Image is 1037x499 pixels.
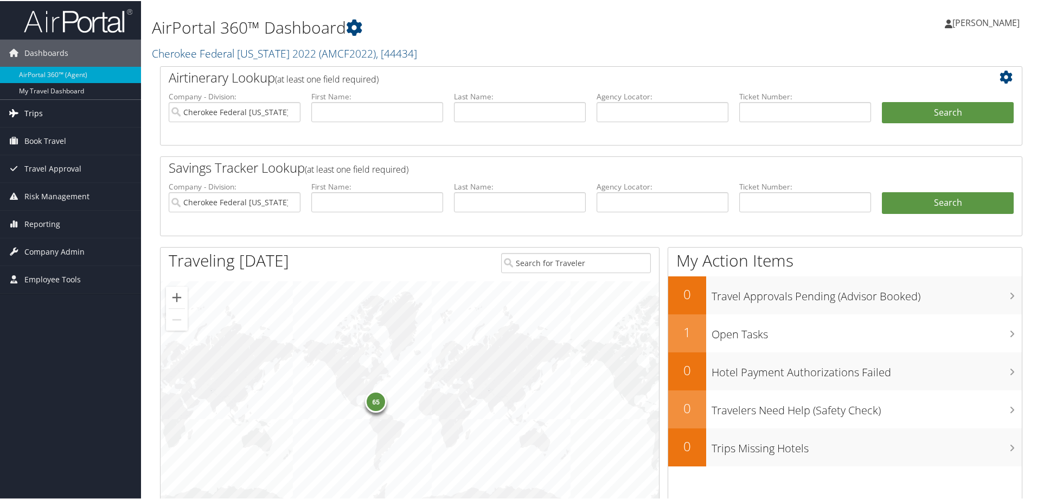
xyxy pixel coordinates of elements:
[376,45,417,60] span: , [ 44434 ]
[152,15,738,38] h1: AirPortal 360™ Dashboard
[454,90,586,101] label: Last Name:
[668,398,706,416] h2: 0
[668,360,706,378] h2: 0
[24,237,85,264] span: Company Admin
[712,358,1022,379] h3: Hotel Payment Authorizations Failed
[882,101,1014,123] button: Search
[169,180,300,191] label: Company - Division:
[712,396,1022,417] h3: Travelers Need Help (Safety Check)
[454,180,586,191] label: Last Name:
[166,286,188,307] button: Zoom in
[169,248,289,271] h1: Traveling [DATE]
[311,90,443,101] label: First Name:
[712,434,1022,455] h3: Trips Missing Hotels
[668,389,1022,427] a: 0Travelers Need Help (Safety Check)
[668,427,1022,465] a: 0Trips Missing Hotels
[597,90,728,101] label: Agency Locator:
[24,127,66,154] span: Book Travel
[952,16,1020,28] span: [PERSON_NAME]
[668,284,706,302] h2: 0
[169,191,300,211] input: search accounts
[668,351,1022,389] a: 0Hotel Payment Authorizations Failed
[24,39,68,66] span: Dashboards
[668,322,706,340] h2: 1
[668,275,1022,313] a: 0Travel Approvals Pending (Advisor Booked)
[152,45,417,60] a: Cherokee Federal [US_STATE] 2022
[882,191,1014,213] a: Search
[24,154,81,181] span: Travel Approval
[365,390,387,412] div: 65
[169,90,300,101] label: Company - Division:
[24,265,81,292] span: Employee Tools
[668,313,1022,351] a: 1Open Tasks
[945,5,1030,38] a: [PERSON_NAME]
[739,90,871,101] label: Ticket Number:
[311,180,443,191] label: First Name:
[712,320,1022,341] h3: Open Tasks
[169,67,942,86] h2: Airtinerary Lookup
[739,180,871,191] label: Ticket Number:
[24,210,60,237] span: Reporting
[24,7,132,33] img: airportal-logo.png
[319,45,376,60] span: ( AMCF2022 )
[24,99,43,126] span: Trips
[275,72,379,84] span: (at least one field required)
[597,180,728,191] label: Agency Locator:
[668,436,706,454] h2: 0
[501,252,651,272] input: Search for Traveler
[668,248,1022,271] h1: My Action Items
[24,182,89,209] span: Risk Management
[305,162,408,174] span: (at least one field required)
[169,157,942,176] h2: Savings Tracker Lookup
[166,308,188,330] button: Zoom out
[712,282,1022,303] h3: Travel Approvals Pending (Advisor Booked)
